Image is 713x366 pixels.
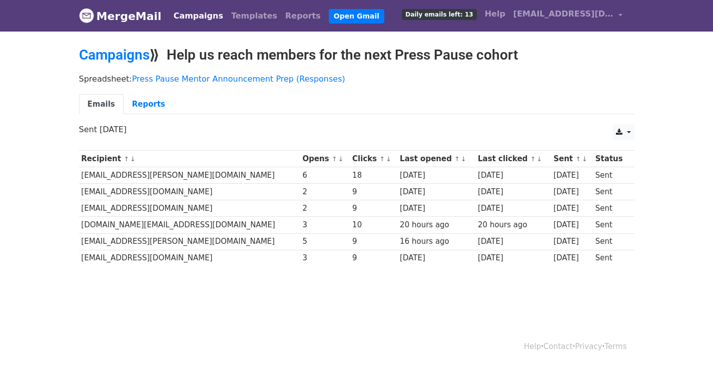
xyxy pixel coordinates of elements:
[352,203,395,214] div: 9
[593,200,629,217] td: Sent
[478,186,549,198] div: [DATE]
[79,217,300,233] td: [DOMAIN_NAME][EMAIL_ADDRESS][DOMAIN_NAME]
[478,203,549,214] div: [DATE]
[79,47,634,64] h2: ⟫ Help us reach members for the next Press Pause cohort
[593,184,629,200] td: Sent
[582,155,587,163] a: ↓
[302,203,347,214] div: 2
[478,236,549,247] div: [DATE]
[478,252,549,264] div: [DATE]
[302,252,347,264] div: 3
[302,170,347,181] div: 6
[79,74,634,84] p: Spreadsheet:
[400,186,473,198] div: [DATE]
[553,170,590,181] div: [DATE]
[461,155,466,163] a: ↓
[338,155,344,163] a: ↓
[513,8,613,20] span: [EMAIL_ADDRESS][DOMAIN_NAME]
[79,124,634,135] p: Sent [DATE]
[524,342,541,351] a: Help
[352,170,395,181] div: 18
[79,184,300,200] td: [EMAIL_ADDRESS][DOMAIN_NAME]
[454,155,460,163] a: ↑
[352,236,395,247] div: 9
[398,4,480,24] a: Daily emails left: 13
[79,94,124,115] a: Emails
[379,155,385,163] a: ↑
[124,94,174,115] a: Reports
[352,252,395,264] div: 9
[300,151,350,167] th: Opens
[79,250,300,266] td: [EMAIL_ADDRESS][DOMAIN_NAME]
[302,236,347,247] div: 5
[170,6,227,26] a: Campaigns
[400,236,473,247] div: 16 hours ago
[400,203,473,214] div: [DATE]
[332,155,337,163] a: ↑
[551,151,593,167] th: Sent
[575,342,602,351] a: Privacy
[478,219,549,231] div: 20 hours ago
[481,4,509,24] a: Help
[79,6,162,27] a: MergeMail
[593,151,629,167] th: Status
[79,233,300,250] td: [EMAIL_ADDRESS][PERSON_NAME][DOMAIN_NAME]
[478,170,549,181] div: [DATE]
[352,186,395,198] div: 9
[79,200,300,217] td: [EMAIL_ADDRESS][DOMAIN_NAME]
[227,6,281,26] a: Templates
[130,155,136,163] a: ↓
[79,167,300,184] td: [EMAIL_ADDRESS][PERSON_NAME][DOMAIN_NAME]
[593,233,629,250] td: Sent
[79,8,94,23] img: MergeMail logo
[543,342,572,351] a: Contact
[575,155,581,163] a: ↑
[553,186,590,198] div: [DATE]
[593,167,629,184] td: Sent
[530,155,536,163] a: ↑
[402,9,476,20] span: Daily emails left: 13
[386,155,391,163] a: ↓
[553,236,590,247] div: [DATE]
[124,155,129,163] a: ↑
[329,9,384,24] a: Open Gmail
[397,151,475,167] th: Last opened
[593,250,629,266] td: Sent
[553,252,590,264] div: [DATE]
[79,151,300,167] th: Recipient
[537,155,542,163] a: ↓
[475,151,551,167] th: Last clicked
[79,47,150,63] a: Campaigns
[400,219,473,231] div: 20 hours ago
[302,219,347,231] div: 3
[604,342,626,351] a: Terms
[302,186,347,198] div: 2
[553,203,590,214] div: [DATE]
[132,74,345,84] a: Press Pause Mentor Announcement Prep (Responses)
[400,252,473,264] div: [DATE]
[350,151,397,167] th: Clicks
[352,219,395,231] div: 10
[553,219,590,231] div: [DATE]
[400,170,473,181] div: [DATE]
[509,4,626,28] a: [EMAIL_ADDRESS][DOMAIN_NAME]
[281,6,325,26] a: Reports
[593,217,629,233] td: Sent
